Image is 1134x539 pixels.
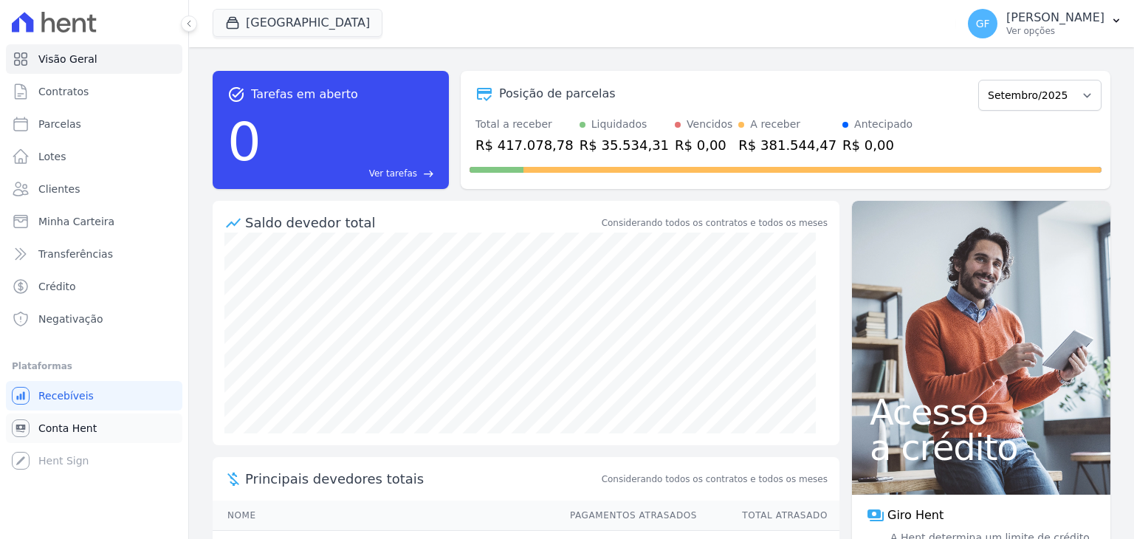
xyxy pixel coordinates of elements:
[6,239,182,269] a: Transferências
[675,135,732,155] div: R$ 0,00
[6,142,182,171] a: Lotes
[267,167,434,180] a: Ver tarefas east
[1006,25,1104,37] p: Ver opções
[38,84,89,99] span: Contratos
[251,86,358,103] span: Tarefas em aberto
[887,507,944,524] span: Giro Hent
[870,430,1093,465] span: a crédito
[842,135,913,155] div: R$ 0,00
[750,117,800,132] div: A receber
[38,214,114,229] span: Minha Carteira
[6,304,182,334] a: Negativação
[38,182,80,196] span: Clientes
[227,86,245,103] span: task_alt
[213,9,382,37] button: [GEOGRAPHIC_DATA]
[213,501,556,531] th: Nome
[580,135,669,155] div: R$ 35.534,31
[38,149,66,164] span: Lotes
[6,77,182,106] a: Contratos
[602,473,828,486] span: Considerando todos os contratos e todos os meses
[38,421,97,436] span: Conta Hent
[6,109,182,139] a: Parcelas
[38,279,76,294] span: Crédito
[6,44,182,74] a: Visão Geral
[369,167,417,180] span: Ver tarefas
[6,381,182,411] a: Recebíveis
[6,174,182,204] a: Clientes
[687,117,732,132] div: Vencidos
[245,469,599,489] span: Principais devedores totais
[976,18,990,29] span: GF
[956,3,1134,44] button: GF [PERSON_NAME] Ver opções
[499,85,616,103] div: Posição de parcelas
[698,501,839,531] th: Total Atrasado
[227,103,261,180] div: 0
[556,501,698,531] th: Pagamentos Atrasados
[38,247,113,261] span: Transferências
[38,52,97,66] span: Visão Geral
[602,216,828,230] div: Considerando todos os contratos e todos os meses
[38,312,103,326] span: Negativação
[854,117,913,132] div: Antecipado
[245,213,599,233] div: Saldo devedor total
[6,413,182,443] a: Conta Hent
[423,168,434,179] span: east
[738,135,836,155] div: R$ 381.544,47
[475,117,574,132] div: Total a receber
[475,135,574,155] div: R$ 417.078,78
[38,388,94,403] span: Recebíveis
[38,117,81,131] span: Parcelas
[6,207,182,236] a: Minha Carteira
[12,357,176,375] div: Plataformas
[870,394,1093,430] span: Acesso
[591,117,647,132] div: Liquidados
[6,272,182,301] a: Crédito
[1006,10,1104,25] p: [PERSON_NAME]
